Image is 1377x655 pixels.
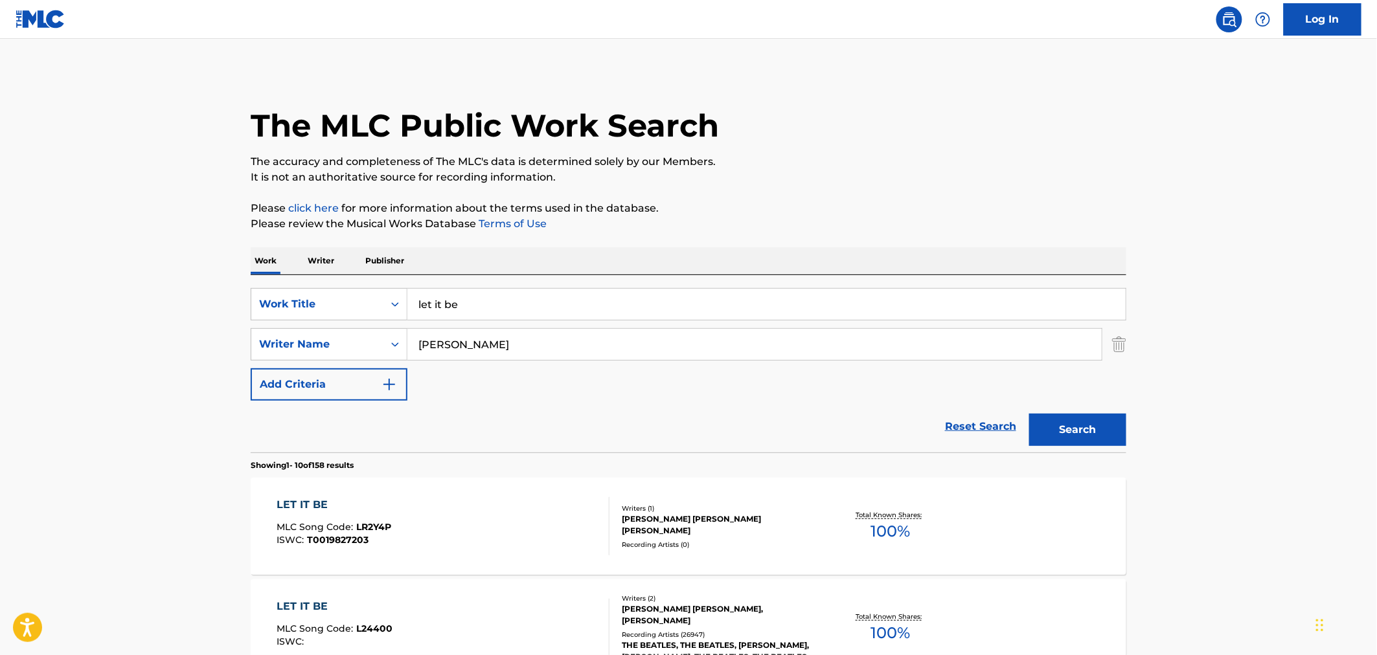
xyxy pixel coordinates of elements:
div: Help [1250,6,1276,32]
span: 100 % [871,520,910,543]
p: Work [251,247,280,274]
p: It is not an authoritative source for recording information. [251,170,1126,185]
a: LET IT BEMLC Song Code:LR2Y4PISWC:T0019827203Writers (1)[PERSON_NAME] [PERSON_NAME] [PERSON_NAME]... [251,478,1126,575]
a: Log In [1284,3,1361,36]
a: Terms of Use [476,217,547,230]
div: [PERSON_NAME] [PERSON_NAME] [PERSON_NAME] [622,513,817,537]
p: Please review the Musical Works Database [251,216,1126,232]
div: Writers ( 1 ) [622,504,817,513]
img: 9d2ae6d4665cec9f34b9.svg [381,377,397,392]
div: Drag [1316,606,1324,645]
img: search [1222,12,1237,27]
form: Search Form [251,288,1126,452]
button: Search [1029,414,1126,446]
p: Total Known Shares: [856,510,925,520]
span: ISWC : [277,636,308,647]
div: Writer Name [259,337,376,352]
span: L24400 [357,623,393,634]
div: LET IT BE [277,497,392,513]
img: help [1255,12,1271,27]
p: The accuracy and completeness of The MLC's data is determined solely by our Members. [251,154,1126,170]
div: Recording Artists ( 0 ) [622,540,817,550]
div: [PERSON_NAME] [PERSON_NAME], [PERSON_NAME] [622,603,817,627]
span: ISWC : [277,534,308,546]
span: MLC Song Code : [277,521,357,533]
p: Writer [304,247,338,274]
p: Publisher [361,247,408,274]
p: Showing 1 - 10 of 158 results [251,460,354,471]
img: MLC Logo [16,10,65,28]
p: Total Known Shares: [856,612,925,621]
span: MLC Song Code : [277,623,357,634]
iframe: Chat Widget [1312,593,1377,655]
div: Writers ( 2 ) [622,594,817,603]
span: LR2Y4P [357,521,392,533]
div: Work Title [259,296,376,312]
div: LET IT BE [277,599,393,614]
a: Public Search [1216,6,1242,32]
img: Delete Criterion [1112,328,1126,361]
p: Please for more information about the terms used in the database. [251,201,1126,216]
h1: The MLC Public Work Search [251,106,719,145]
span: 100 % [871,621,910,645]
button: Add Criteria [251,368,407,401]
div: Recording Artists ( 26947 ) [622,630,817,639]
a: Reset Search [939,412,1023,441]
span: T0019827203 [308,534,369,546]
a: click here [288,202,339,214]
